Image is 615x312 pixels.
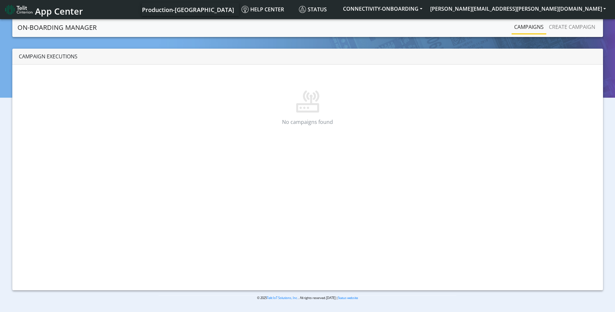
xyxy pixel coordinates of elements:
a: Status [296,3,339,16]
a: Status website [338,296,358,300]
span: Status [299,6,327,13]
span: Production-[GEOGRAPHIC_DATA] [142,6,234,14]
img: logo-telit-cinterion-gw-new.png [5,5,32,15]
a: App Center [5,3,82,17]
p: No campaigns found [30,118,585,126]
div: Campaign Executions [12,49,603,65]
img: status.svg [299,6,306,13]
a: Create campaign [546,20,598,33]
button: CONNECTIVITY-ONBOARDING [339,3,426,15]
button: [PERSON_NAME][EMAIL_ADDRESS][PERSON_NAME][DOMAIN_NAME] [426,3,610,15]
a: Campaigns [512,20,546,33]
img: knowledge.svg [242,6,249,13]
p: © 2025 . All rights reserved.[DATE] | [159,295,456,300]
a: Telit IoT Solutions, Inc. [267,296,298,300]
img: No more campaigns found [287,71,328,113]
a: Your current platform instance [142,3,234,16]
a: On-Boarding Manager [18,21,97,34]
a: Help center [239,3,296,16]
span: App Center [35,5,83,17]
span: Help center [242,6,284,13]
